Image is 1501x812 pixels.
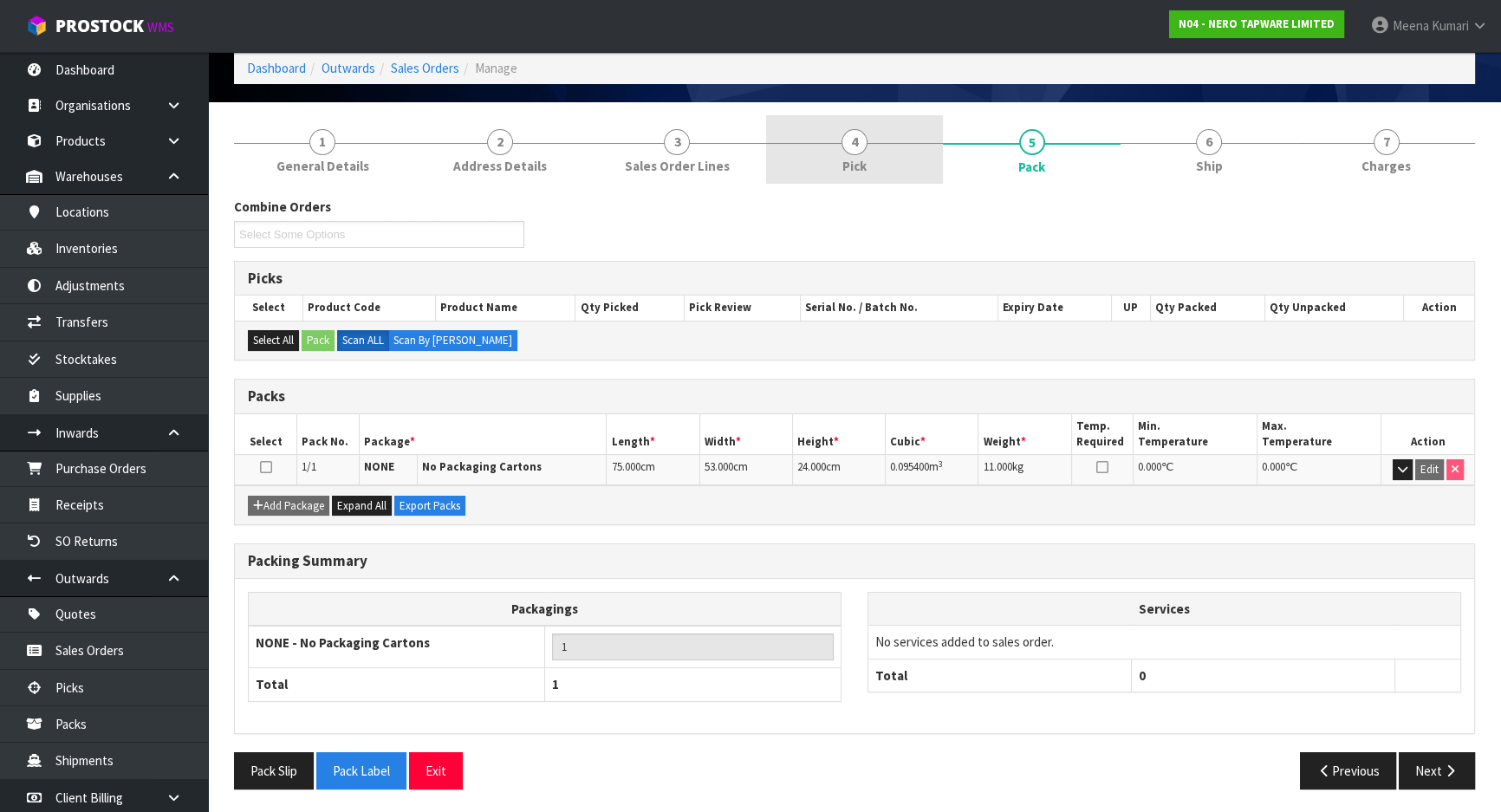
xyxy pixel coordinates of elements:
[302,330,335,351] button: Pack
[316,752,406,789] button: Pack Label
[1361,157,1411,175] span: Charges
[997,296,1111,320] th: Expiry Date
[55,15,144,37] span: ProStock
[699,414,792,455] th: Width
[1403,296,1474,320] th: Action
[797,459,826,474] span: 24.000
[1393,17,1429,34] span: Meena
[248,330,299,351] button: Select All
[302,459,316,474] span: 1/1
[422,459,542,474] strong: No Packaging Cartons
[705,459,733,474] span: 53.000
[1071,414,1134,455] th: Temp. Required
[1399,752,1475,789] button: Next
[1265,296,1404,320] th: Qty Unpacked
[699,455,792,485] td: cm
[332,496,392,516] button: Expand All
[685,296,801,320] th: Pick Review
[1134,455,1257,485] td: ℃
[453,157,547,175] span: Address Details
[1134,414,1257,455] th: Min. Temperature
[978,455,1071,485] td: kg
[1257,455,1381,485] td: ℃
[1432,17,1469,34] span: Kumari
[297,414,360,455] th: Pack No.
[1300,752,1397,789] button: Previous
[249,668,545,701] th: Total
[1111,296,1150,320] th: UP
[276,157,369,175] span: General Details
[337,498,387,513] span: Expand All
[436,296,575,320] th: Product Name
[147,19,174,36] small: WMS
[1415,459,1444,480] button: Edit
[792,414,885,455] th: Height
[842,157,867,175] span: Pick
[322,60,375,76] a: Outwards
[359,414,607,455] th: Package
[1196,129,1222,155] span: 6
[978,414,1071,455] th: Weight
[1196,157,1223,175] span: Ship
[1138,459,1161,474] span: 0.000
[552,676,559,692] span: 1
[388,330,517,351] label: Scan By [PERSON_NAME]
[248,496,329,516] button: Add Package
[487,129,513,155] span: 2
[625,157,730,175] span: Sales Order Lines
[841,129,867,155] span: 4
[1150,296,1264,320] th: Qty Packed
[1179,16,1335,31] strong: N04 - NERO TAPWARE LIMITED
[886,455,978,485] td: m
[983,459,1011,474] span: 11.000
[890,459,929,474] span: 0.095400
[1374,129,1400,155] span: 7
[394,496,465,516] button: Export Packs
[391,60,459,76] a: Sales Orders
[1262,459,1285,474] span: 0.000
[248,270,1461,287] h3: Picks
[868,626,1460,659] td: No services added to sales order.
[1381,414,1474,455] th: Action
[868,659,1132,692] th: Total
[801,296,998,320] th: Serial No. / Batch No.
[26,15,48,36] img: cube-alt.png
[607,455,699,485] td: cm
[234,752,314,789] button: Pack Slip
[234,198,331,216] label: Combine Orders
[234,185,1475,802] span: Pack
[792,455,885,485] td: cm
[1019,129,1045,155] span: 5
[607,414,699,455] th: Length
[337,330,389,351] label: Scan ALL
[868,593,1460,626] th: Services
[235,414,297,455] th: Select
[1257,414,1381,455] th: Max. Temperature
[611,459,640,474] span: 75.000
[475,60,517,76] span: Manage
[235,296,302,320] th: Select
[939,458,943,470] sup: 3
[248,553,1461,569] h3: Packing Summary
[575,296,685,320] th: Qty Picked
[364,459,394,474] strong: NONE
[309,129,335,155] span: 1
[664,129,690,155] span: 3
[1018,158,1045,176] span: Pack
[247,60,306,76] a: Dashboard
[1169,10,1344,38] a: N04 - NERO TAPWARE LIMITED
[1139,667,1146,684] span: 0
[886,414,978,455] th: Cubic
[302,296,435,320] th: Product Code
[409,752,463,789] button: Exit
[248,388,1461,405] h3: Packs
[256,634,430,651] strong: NONE - No Packaging Cartons
[249,592,841,626] th: Packagings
